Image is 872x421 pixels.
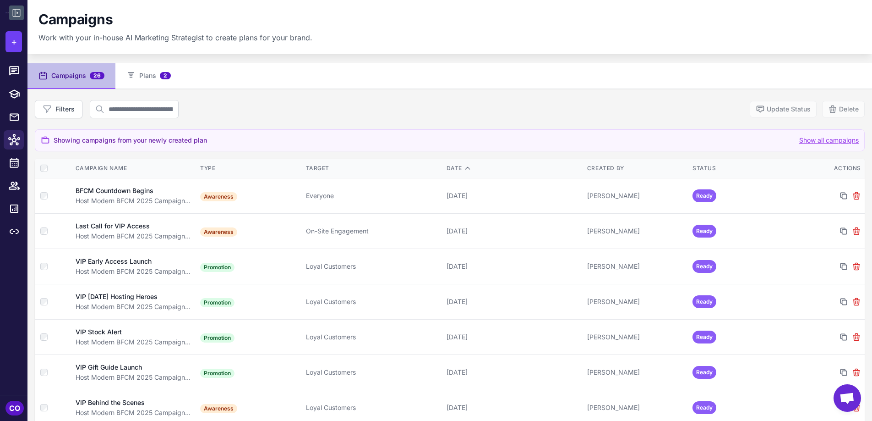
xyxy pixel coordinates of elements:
div: [PERSON_NAME] [587,332,685,342]
span: Ready [692,366,716,379]
div: Loyal Customers [306,403,439,413]
span: Showing campaigns from your newly created plan [54,135,207,145]
div: [PERSON_NAME] [587,367,685,377]
div: Host Modern BFCM 2025 Campaign Calendar [76,302,191,312]
div: BFCM Countdown Begins [76,186,153,196]
div: VIP Behind the Scenes [76,398,145,408]
div: Target [306,164,439,172]
button: Filters [35,100,82,118]
div: [DATE] [447,191,580,201]
div: Everyone [306,191,439,201]
div: [DATE] [447,332,580,342]
span: Ready [692,401,716,414]
span: + [11,35,17,49]
div: Host Modern BFCM 2025 Campaign Calendar [76,231,191,241]
div: [PERSON_NAME] [587,226,685,236]
div: Loyal Customers [306,367,439,377]
div: Campaign Name [76,164,191,172]
div: [PERSON_NAME] [587,261,685,271]
div: [DATE] [447,261,580,271]
div: [DATE] [447,226,580,236]
div: VIP Early Access Launch [76,256,152,266]
div: Status [692,164,790,172]
button: Update Status [750,101,817,117]
h1: Campaigns [38,11,113,28]
span: Awareness [200,227,237,237]
div: Host Modern BFCM 2025 Campaign Calendar [76,408,191,418]
span: 26 [90,72,104,79]
span: Awareness [200,404,237,413]
div: VIP Gift Guide Launch [76,362,142,372]
span: Ready [692,225,716,238]
span: Ready [692,295,716,308]
div: Open chat [834,384,861,412]
div: [PERSON_NAME] [587,297,685,307]
div: On-Site Engagement [306,226,439,236]
span: Awareness [200,192,237,201]
button: Plans2 [115,63,182,89]
button: Delete [822,101,865,117]
div: [DATE] [447,367,580,377]
div: [PERSON_NAME] [587,191,685,201]
div: Loyal Customers [306,261,439,271]
span: Promotion [200,263,234,272]
span: Ready [692,260,716,273]
button: + [5,31,22,52]
div: Host Modern BFCM 2025 Campaign Calendar [76,266,191,277]
button: Campaigns26 [27,63,115,89]
div: VIP Stock Alert [76,327,122,337]
span: 2 [160,72,171,79]
div: Loyal Customers [306,332,439,342]
div: CO [5,401,24,415]
div: Host Modern BFCM 2025 Campaign Calendar [76,372,191,382]
div: Host Modern BFCM 2025 Campaign Calendar [76,196,191,206]
span: Promotion [200,298,234,307]
button: Show all campaigns [799,135,859,145]
div: [DATE] [447,403,580,413]
th: Actions [794,159,865,178]
div: Last Call for VIP Access [76,221,150,231]
div: Host Modern BFCM 2025 Campaign Calendar [76,337,191,347]
div: VIP [DATE] Hosting Heroes [76,292,158,302]
span: Ready [692,331,716,343]
div: [PERSON_NAME] [587,403,685,413]
div: Loyal Customers [306,297,439,307]
p: Work with your in-house AI Marketing Strategist to create plans for your brand. [38,32,312,43]
img: Raleon Logo [5,12,9,13]
div: Type [200,164,298,172]
span: Ready [692,189,716,202]
div: Date [447,164,580,172]
div: Created By [587,164,685,172]
span: Promotion [200,369,234,378]
span: Promotion [200,333,234,343]
div: [DATE] [447,297,580,307]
